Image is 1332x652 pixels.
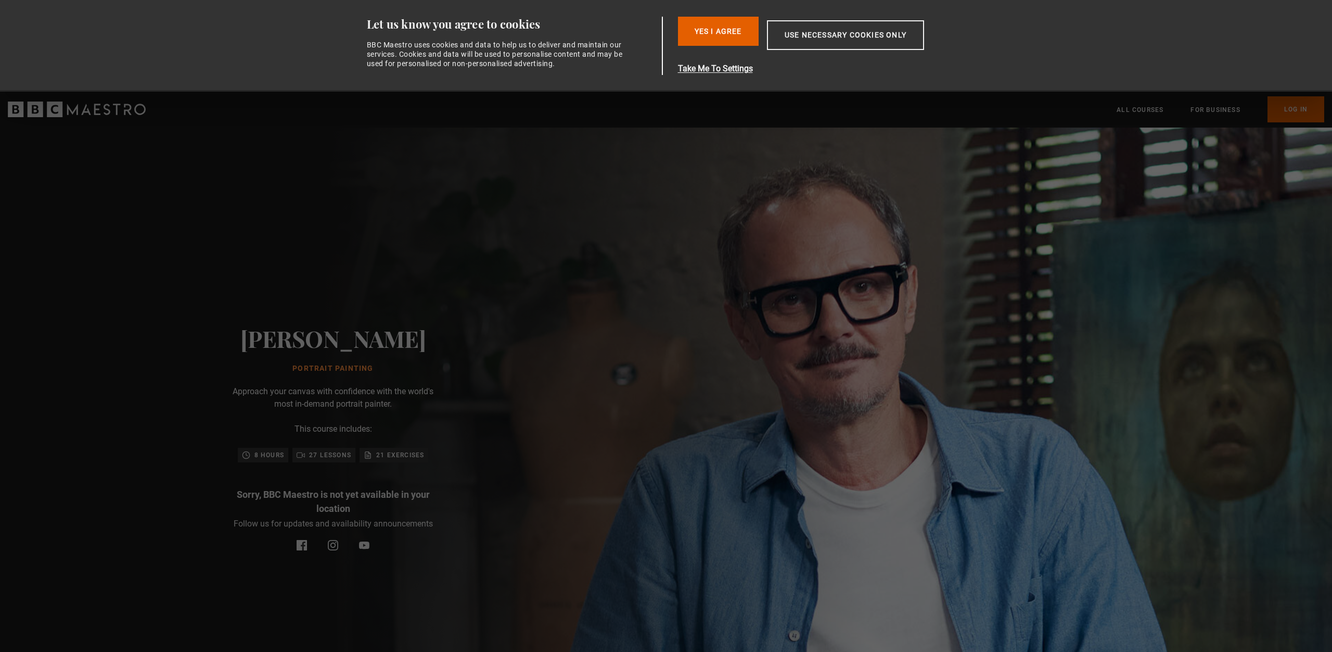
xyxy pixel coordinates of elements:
p: Approach your canvas with confidence with the world's most in-demand portrait painter. [229,385,437,410]
p: This course includes: [294,423,372,435]
h1: Portrait Painting [240,365,426,373]
p: 21 exercises [376,450,424,460]
div: Let us know you agree to cookies [367,17,658,32]
p: Follow us for updates and availability announcements [234,518,433,530]
p: 27 lessons [309,450,351,460]
a: For business [1190,105,1240,115]
button: Yes I Agree [678,17,759,46]
h2: [PERSON_NAME] [240,325,426,352]
p: 8 hours [254,450,284,460]
svg: BBC Maestro [8,102,146,117]
nav: Primary [1117,96,1324,122]
button: Take Me To Settings [678,62,974,75]
div: BBC Maestro uses cookies and data to help us to deliver and maintain our services. Cookies and da... [367,40,629,69]
button: Use necessary cookies only [767,20,924,50]
p: Sorry, BBC Maestro is not yet available in your location [229,487,437,516]
a: Log In [1267,96,1324,122]
a: All Courses [1117,105,1163,115]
